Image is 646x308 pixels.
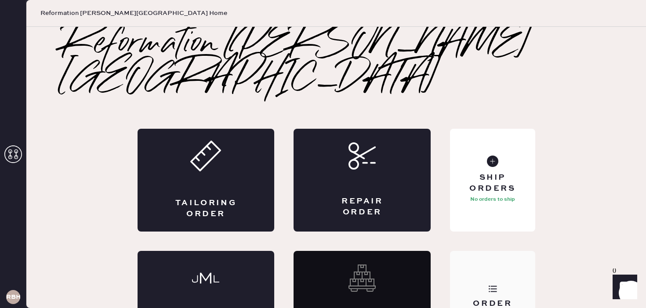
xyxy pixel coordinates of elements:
[329,196,396,218] div: Repair Order
[457,172,528,194] div: Ship Orders
[470,194,515,205] p: No orders to ship
[604,268,642,306] iframe: Front Chat
[62,27,611,97] h2: Reformation [PERSON_NAME][GEOGRAPHIC_DATA]
[173,198,240,220] div: Tailoring Order
[40,9,227,18] span: Reformation [PERSON_NAME][GEOGRAPHIC_DATA] Home
[6,294,20,300] h3: RBHA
